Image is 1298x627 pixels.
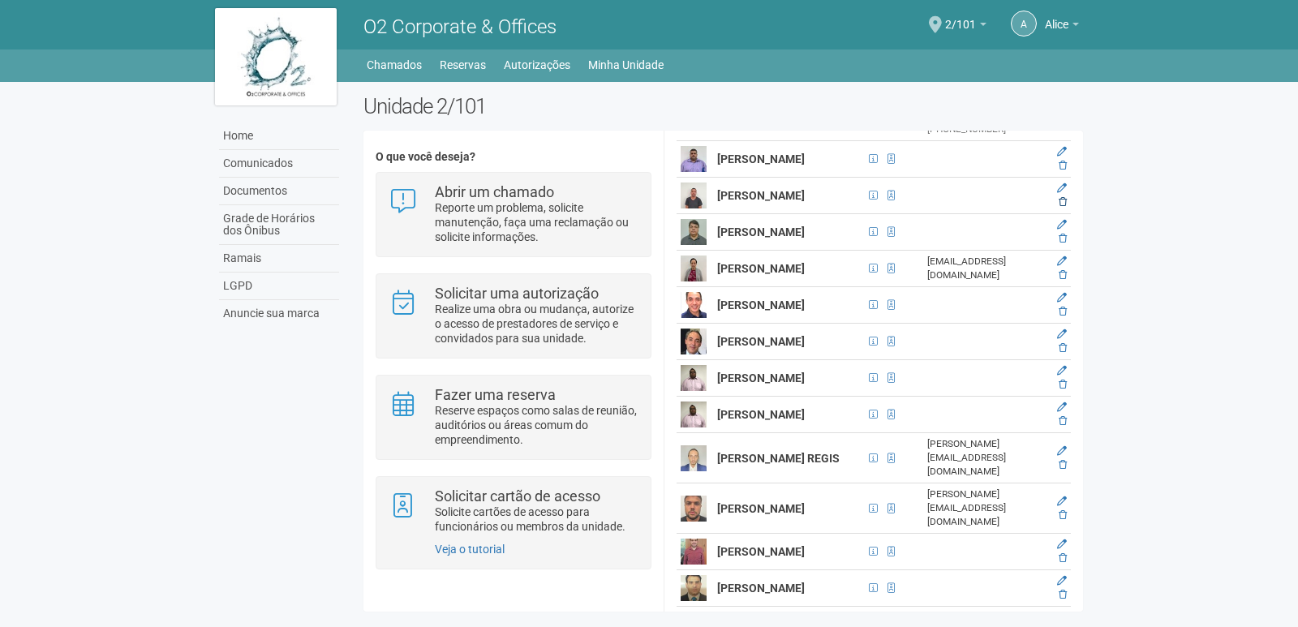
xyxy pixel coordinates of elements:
[681,496,707,522] img: user.png
[435,505,638,534] p: Solicite cartões de acesso para funcionários ou membros da unidade.
[927,437,1046,479] div: [PERSON_NAME][EMAIL_ADDRESS][DOMAIN_NAME]
[1059,269,1067,281] a: Excluir membro
[681,183,707,208] img: user.png
[1057,575,1067,586] a: Editar membro
[389,185,638,244] a: Abrir um chamado Reporte um problema, solicite manutenção, faça uma reclamação ou solicite inform...
[681,445,707,471] img: user.png
[681,146,707,172] img: user.png
[717,225,805,238] strong: [PERSON_NAME]
[1057,365,1067,376] a: Editar membro
[1057,219,1067,230] a: Editar membro
[435,200,638,244] p: Reporte um problema, solicite manutenção, faça uma reclamação ou solicite informações.
[219,205,339,245] a: Grade de Horários dos Ônibus
[1057,402,1067,413] a: Editar membro
[219,150,339,178] a: Comunicados
[389,489,638,534] a: Solicitar cartão de acesso Solicite cartões de acesso para funcionários ou membros da unidade.
[945,20,986,33] a: 2/101
[1057,496,1067,507] a: Editar membro
[1057,292,1067,303] a: Editar membro
[367,54,422,76] a: Chamados
[1059,160,1067,171] a: Excluir membro
[1045,20,1079,33] a: Alice
[717,452,840,465] strong: [PERSON_NAME] REGIS
[1059,589,1067,600] a: Excluir membro
[440,54,486,76] a: Reservas
[363,15,557,38] span: O2 Corporate & Offices
[219,273,339,300] a: LGPD
[504,54,570,76] a: Autorizações
[219,245,339,273] a: Ramais
[717,545,805,558] strong: [PERSON_NAME]
[1059,379,1067,390] a: Excluir membro
[717,298,805,311] strong: [PERSON_NAME]
[219,122,339,150] a: Home
[927,255,1046,282] div: [EMAIL_ADDRESS][DOMAIN_NAME]
[435,285,599,302] strong: Solicitar uma autorização
[717,335,805,348] strong: [PERSON_NAME]
[1059,459,1067,470] a: Excluir membro
[376,151,651,163] h4: O que você deseja?
[717,502,805,515] strong: [PERSON_NAME]
[717,262,805,275] strong: [PERSON_NAME]
[435,386,556,403] strong: Fazer uma reserva
[219,300,339,327] a: Anuncie sua marca
[945,2,976,31] span: 2/101
[1059,196,1067,208] a: Excluir membro
[435,302,638,346] p: Realize uma obra ou mudança, autorize o acesso de prestadores de serviço e convidados para sua un...
[1059,342,1067,354] a: Excluir membro
[435,487,600,505] strong: Solicitar cartão de acesso
[717,189,805,202] strong: [PERSON_NAME]
[435,403,638,447] p: Reserve espaços como salas de reunião, auditórios ou áreas comum do empreendimento.
[1057,256,1067,267] a: Editar membro
[1045,2,1068,31] span: Alice
[588,54,664,76] a: Minha Unidade
[215,8,337,105] img: logo.jpg
[717,582,805,595] strong: [PERSON_NAME]
[681,575,707,601] img: user.png
[681,539,707,565] img: user.png
[435,183,554,200] strong: Abrir um chamado
[219,178,339,205] a: Documentos
[681,402,707,427] img: user.png
[1059,233,1067,244] a: Excluir membro
[717,371,805,384] strong: [PERSON_NAME]
[1059,415,1067,427] a: Excluir membro
[1057,146,1067,157] a: Editar membro
[717,152,805,165] strong: [PERSON_NAME]
[389,388,638,447] a: Fazer uma reserva Reserve espaços como salas de reunião, auditórios ou áreas comum do empreendime...
[1059,552,1067,564] a: Excluir membro
[681,365,707,391] img: user.png
[681,329,707,354] img: user.png
[681,256,707,281] img: user.png
[717,408,805,421] strong: [PERSON_NAME]
[389,286,638,346] a: Solicitar uma autorização Realize uma obra ou mudança, autorize o acesso de prestadores de serviç...
[681,219,707,245] img: user.png
[1057,539,1067,550] a: Editar membro
[1059,509,1067,521] a: Excluir membro
[927,487,1046,529] div: [PERSON_NAME][EMAIL_ADDRESS][DOMAIN_NAME]
[435,543,505,556] a: Veja o tutorial
[1059,306,1067,317] a: Excluir membro
[1057,445,1067,457] a: Editar membro
[1057,183,1067,194] a: Editar membro
[1011,11,1037,37] a: A
[681,292,707,318] img: user.png
[1057,329,1067,340] a: Editar membro
[363,94,1083,118] h2: Unidade 2/101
